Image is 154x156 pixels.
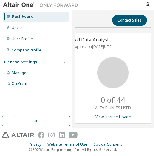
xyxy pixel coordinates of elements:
div: Cookie Consent [93,142,126,147]
img: Altair One [3,2,81,8]
div: Managed [12,71,29,76]
div: Users [12,25,23,30]
div: Company Profile [12,48,41,53]
span: AU Data Analyst [73,36,109,42]
img: facebook.svg [38,132,44,138]
img: instagram.svg [48,132,55,138]
div: User Profile [12,37,33,41]
p: 0 of 44 [101,95,125,105]
div: On Prem [12,81,27,86]
img: youtube.svg [69,132,78,138]
p: © 2025 Altair Engineering, Inc. All Rights Reserved. [29,147,126,152]
img: altair_logo.svg [2,132,34,138]
a: View License Usage [95,114,131,119]
div: Website Terms of Use [47,142,93,147]
p: Expires on [DATE] UTC [73,44,151,49]
div: Dashboard [12,14,33,19]
button: Contact Sales [112,15,147,26]
div: License Settings [4,60,37,65]
div: Privacy [29,142,47,147]
p: ALTAIR UNITS USED [95,105,131,110]
img: linkedin.svg [59,132,65,138]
